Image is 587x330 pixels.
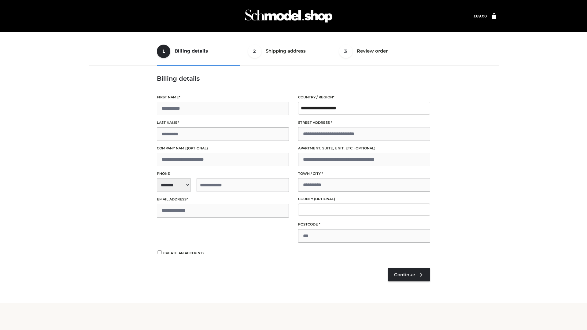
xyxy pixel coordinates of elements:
[157,250,162,254] input: Create an account?
[157,75,430,82] h3: Billing details
[354,146,375,150] span: (optional)
[474,14,476,18] span: £
[298,171,430,177] label: Town / City
[298,120,430,126] label: Street address
[298,145,430,151] label: Apartment, suite, unit, etc.
[298,196,430,202] label: County
[474,14,487,18] a: £89.00
[157,171,289,177] label: Phone
[163,251,205,255] span: Create an account?
[298,94,430,100] label: Country / Region
[314,197,335,201] span: (optional)
[157,145,289,151] label: Company name
[157,94,289,100] label: First name
[298,222,430,227] label: Postcode
[243,4,334,28] img: Schmodel Admin 964
[474,14,487,18] bdi: 89.00
[157,196,289,202] label: Email address
[388,268,430,281] a: Continue
[157,120,289,126] label: Last name
[394,272,415,277] span: Continue
[187,146,208,150] span: (optional)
